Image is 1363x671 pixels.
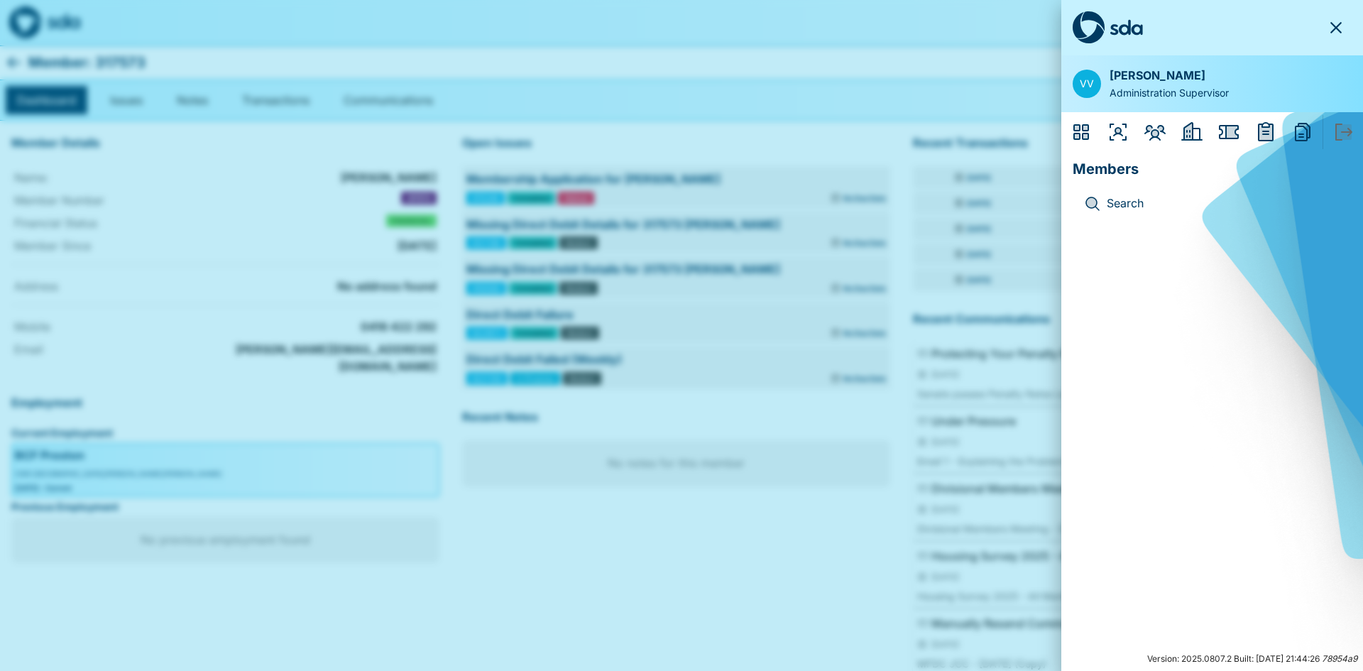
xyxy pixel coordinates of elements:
img: sda-logo-full-dark.svg [1073,11,1143,44]
a: VV [1073,70,1101,98]
p: Administration Supervisor [1110,85,1229,101]
div: Search [1084,195,1107,212]
div: SearchSearch [1073,186,1352,222]
button: Reports [1286,115,1320,149]
button: Sign Out [1326,115,1360,149]
p: [PERSON_NAME] [1110,67,1229,85]
p: Members [1073,152,1352,180]
button: Open settings [1073,70,1101,98]
button: Inductions [1249,115,1283,149]
button: Issues [1212,115,1246,149]
button: Organisers [1101,115,1135,149]
div: Version: 2025.0807.2 Built: [DATE] 21:44:26 [1061,647,1363,671]
p: Search [1107,195,1340,213]
button: Members [1138,115,1172,149]
i: 78954a9 [1322,653,1357,664]
button: Dashboard [1064,115,1098,149]
button: Employers [1175,115,1209,149]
